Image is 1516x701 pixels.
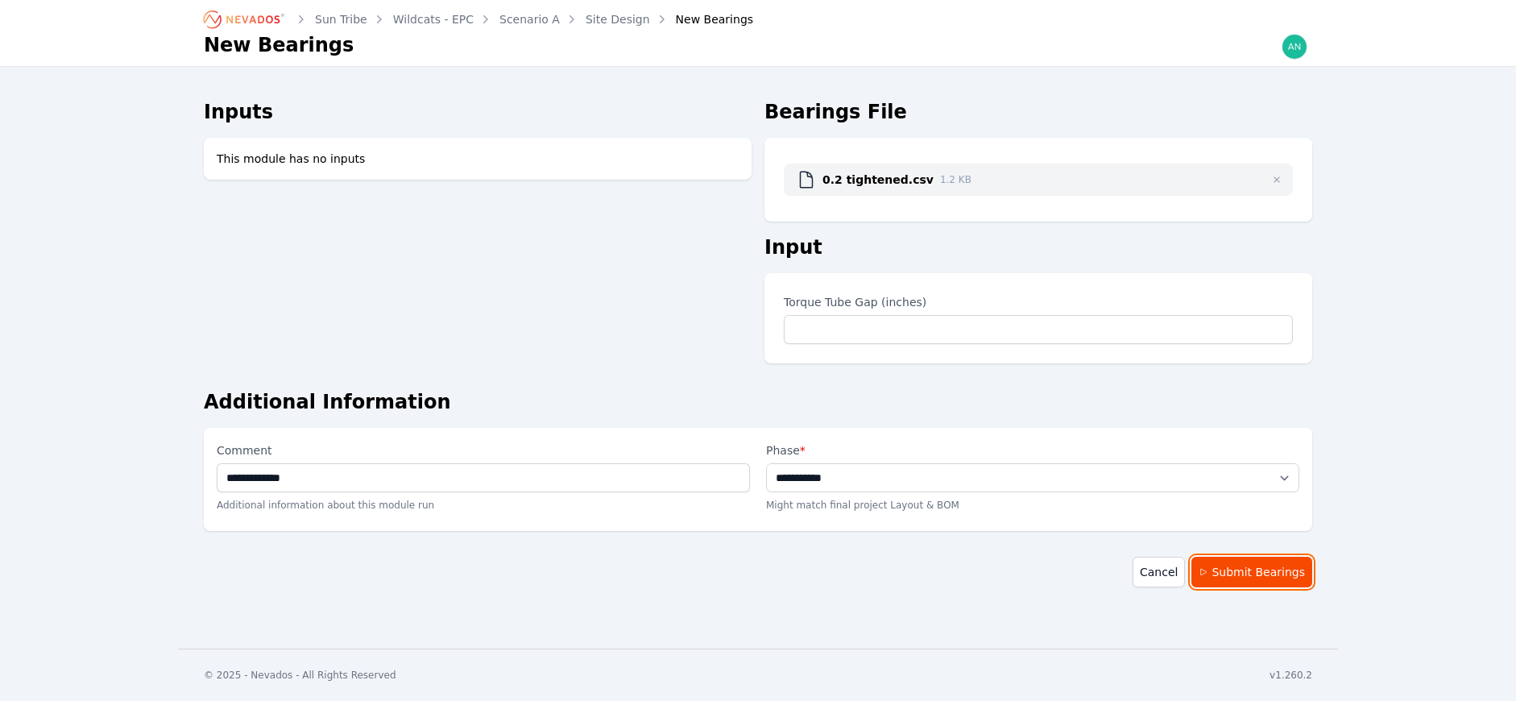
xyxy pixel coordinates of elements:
[204,99,752,125] h2: Inputs
[217,441,750,463] label: Comment
[217,492,750,518] p: Additional information about this module run
[586,11,650,27] a: Site Design
[204,389,1312,415] h2: Additional Information
[766,441,1299,460] label: Phase
[653,11,753,27] div: New Bearings
[315,11,367,27] a: Sun Tribe
[204,6,753,32] nav: Breadcrumb
[764,234,1312,260] h2: Input
[204,669,396,682] div: © 2025 - Nevados - All Rights Reserved
[204,32,354,58] h1: New Bearings
[822,172,934,188] span: 0.2 tightened.csv
[1270,669,1312,682] div: v1.260.2
[1191,557,1312,587] button: Submit Bearings
[764,99,1312,125] h2: Bearings File
[204,138,752,180] div: This module has no inputs
[1282,34,1307,60] img: andrew@nevados.solar
[766,499,1299,512] p: Might match final project Layout & BOM
[784,292,1293,315] label: Torque Tube Gap (inches)
[940,173,971,186] span: 1.2 KB
[499,11,560,27] a: Scenario A
[1133,557,1185,587] a: Cancel
[393,11,474,27] a: Wildcats - EPC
